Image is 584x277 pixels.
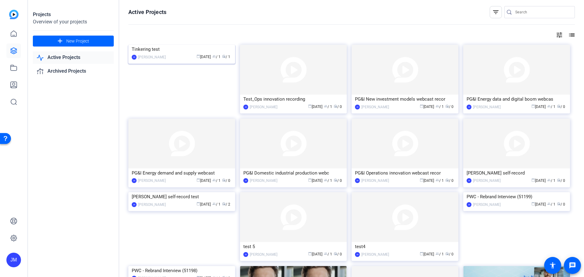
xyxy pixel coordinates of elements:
h1: Active Projects [128,9,166,16]
span: / 0 [445,105,454,109]
mat-icon: message [569,262,576,269]
span: group [324,104,328,108]
div: [PERSON_NAME] [361,104,389,110]
div: JM [243,252,248,257]
span: group [547,178,551,182]
span: / 0 [557,202,565,206]
div: PG&I Energy data and digital boom webcas [467,95,567,104]
span: calendar_today [531,104,535,108]
div: Test_Ops innovation recording [243,95,343,104]
span: radio [334,252,337,255]
div: [PERSON_NAME] [250,104,277,110]
span: / 0 [557,105,565,109]
span: radio [557,202,561,206]
span: calendar_today [420,252,423,255]
div: JM [132,202,137,207]
span: [DATE] [420,105,434,109]
a: Archived Projects [33,65,114,78]
span: [DATE] [308,252,322,256]
div: [PERSON_NAME] [473,202,501,208]
div: [PERSON_NAME] [250,178,277,184]
span: [DATE] [531,105,546,109]
span: calendar_today [196,178,200,182]
span: [DATE] [308,178,322,183]
span: [DATE] [531,202,546,206]
div: [PERSON_NAME] self-record [467,168,567,178]
span: group [547,202,551,206]
span: [DATE] [196,55,211,59]
span: group [324,178,328,182]
span: / 1 [436,252,444,256]
button: New Project [33,36,114,47]
span: / 1 [547,178,555,183]
span: [DATE] [308,105,322,109]
span: radio [557,178,561,182]
div: JM [243,105,248,109]
span: New Project [66,38,89,44]
span: / 1 [436,178,444,183]
div: Tinkering test [132,45,232,54]
div: [PERSON_NAME] [138,202,166,208]
span: / 0 [222,178,230,183]
div: [PERSON_NAME] [473,104,501,110]
div: Projects [33,11,114,18]
span: group [212,54,216,58]
span: calendar_today [420,104,423,108]
span: group [436,178,439,182]
span: radio [445,104,449,108]
mat-icon: filter_list [492,9,499,16]
div: [PERSON_NAME] [138,54,166,60]
span: / 1 [547,105,555,109]
div: PG&I Operations innovation webcast recor [355,168,455,178]
span: calendar_today [308,252,312,255]
div: JM [355,105,360,109]
span: radio [334,178,337,182]
span: [DATE] [420,252,434,256]
span: radio [222,178,226,182]
span: / 0 [334,178,342,183]
span: group [547,104,551,108]
span: / 0 [334,252,342,256]
span: radio [222,54,226,58]
span: [DATE] [196,178,211,183]
mat-icon: tune [556,31,563,39]
span: calendar_today [531,178,535,182]
span: group [212,202,216,206]
div: JM [132,55,137,60]
span: calendar_today [308,178,312,182]
span: group [436,252,439,255]
div: JM [355,252,360,257]
div: [PERSON_NAME] [473,178,501,184]
mat-icon: add [56,37,64,45]
div: PG&I Domestic industrial production webc [243,168,343,178]
span: / 0 [334,105,342,109]
span: / 1 [324,105,332,109]
div: JM [6,253,21,267]
div: JM [467,105,471,109]
span: radio [557,104,561,108]
span: calendar_today [420,178,423,182]
span: group [436,104,439,108]
span: [DATE] [196,202,211,206]
span: / 1 [324,252,332,256]
div: JM [355,178,360,183]
div: Overview of your projects [33,18,114,26]
div: PG&I Energy demand and supply webcast [132,168,232,178]
div: JM [467,178,471,183]
div: JM [467,202,471,207]
span: / 1 [436,105,444,109]
input: Search [515,9,570,16]
div: [PERSON_NAME] self-record test [132,192,232,201]
span: group [324,252,328,255]
span: calendar_today [531,202,535,206]
span: calendar_today [196,202,200,206]
span: group [212,178,216,182]
span: / 0 [445,252,454,256]
span: / 1 [212,202,221,206]
span: / 1 [324,178,332,183]
span: radio [222,202,226,206]
mat-icon: list [568,31,575,39]
div: PWC - Rebrand Interview (51199) [467,192,567,201]
div: [PERSON_NAME] [250,251,277,258]
span: [DATE] [531,178,546,183]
